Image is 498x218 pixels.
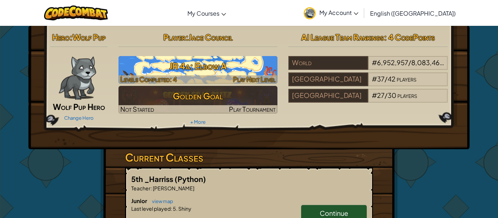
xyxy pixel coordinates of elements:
[408,58,411,67] span: /
[151,185,152,191] span: :
[445,58,464,67] span: players
[190,119,206,125] a: + More
[320,209,348,217] span: Continue
[53,102,105,112] span: Wolf Pup Hero
[385,75,388,83] span: /
[64,115,94,121] a: Change Hero
[184,3,230,23] a: My Courses
[397,75,416,83] span: players
[385,91,388,99] span: /
[377,91,385,99] span: 27
[186,32,188,42] span: :
[372,75,377,83] span: #
[131,174,175,183] span: 5th _Harriss
[118,56,278,84] a: Play Next Level
[178,205,191,212] span: Shiny
[288,89,368,103] div: [GEOGRAPHIC_DATA]
[370,9,456,17] span: English ([GEOGRAPHIC_DATA])
[120,75,177,83] span: Levels Completed: 4
[172,205,178,212] span: 5.
[188,32,233,42] span: Jace Council
[148,198,173,204] a: view map
[397,91,417,99] span: players
[131,197,148,204] span: Junior
[366,3,459,23] a: English ([GEOGRAPHIC_DATA])
[229,105,276,113] span: Play Tournament
[288,96,448,104] a: [GEOGRAPHIC_DATA]#27/30players
[52,32,70,42] span: Hero
[73,32,106,42] span: Wolf Pup
[388,75,396,83] span: 42
[388,91,396,99] span: 30
[372,91,377,99] span: #
[44,5,108,20] img: CodeCombat logo
[59,56,96,100] img: wolf-pup-paper-doll.png
[301,32,384,42] span: AI League Team Rankings
[377,75,385,83] span: 37
[118,86,278,114] a: Golden GoalNot StartedPlay Tournament
[411,58,444,67] span: 8,083,465
[288,56,368,70] div: World
[304,7,316,19] img: avatar
[152,185,194,191] span: [PERSON_NAME]
[120,105,154,113] span: Not Started
[372,58,377,67] span: #
[118,88,278,104] h3: Golden Goal
[125,149,373,166] h3: Current Classes
[118,56,278,84] img: JR 4a: Elbow A
[377,58,408,67] span: 6,952,957
[288,79,448,88] a: [GEOGRAPHIC_DATA]#37/42players
[131,185,151,191] span: Teacher
[288,72,368,86] div: [GEOGRAPHIC_DATA]
[384,32,435,42] span: : 4 CodePoints
[118,58,278,74] h3: JR 4a: Elbow A
[187,9,219,17] span: My Courses
[288,63,448,71] a: World#6,952,957/8,083,465players
[175,174,206,183] span: (Python)
[300,1,362,24] a: My Account
[171,205,172,212] span: :
[70,32,73,42] span: :
[131,205,171,212] span: Last level played
[163,32,186,42] span: Player
[118,86,278,114] img: Golden Goal
[233,75,276,83] span: Play Next Level
[319,9,358,16] span: My Account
